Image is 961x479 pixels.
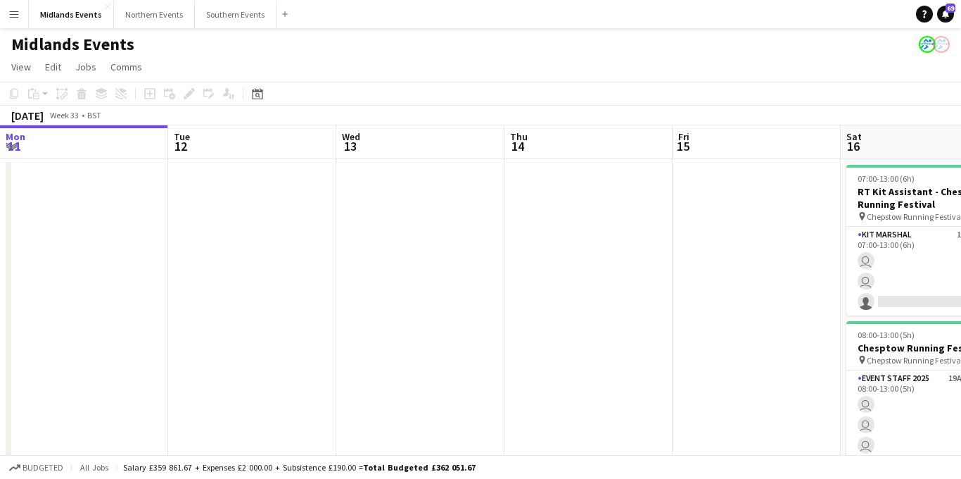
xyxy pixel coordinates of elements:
span: Tue [174,130,190,143]
span: Week 33 [46,110,82,120]
span: 11 [4,138,25,154]
span: 12 [172,138,190,154]
span: 07:00-13:00 (6h) [858,173,915,184]
span: Comms [110,61,142,73]
span: Total Budgeted £362 051.67 [363,462,476,473]
span: Budgeted [23,463,63,473]
h1: Midlands Events [11,34,134,55]
span: All jobs [77,462,111,473]
span: Fri [678,130,689,143]
button: Southern Events [195,1,276,28]
span: 15 [676,138,689,154]
app-user-avatar: RunThrough Events [933,36,950,53]
span: 13 [340,138,360,154]
span: Edit [45,61,61,73]
span: Thu [510,130,528,143]
button: Northern Events [114,1,195,28]
a: View [6,58,37,76]
span: 16 [844,138,862,154]
app-user-avatar: RunThrough Events [919,36,936,53]
span: Wed [342,130,360,143]
span: 69 [946,4,955,13]
button: Budgeted [7,460,65,475]
div: [DATE] [11,108,44,123]
span: Mon [6,130,25,143]
span: 14 [508,138,528,154]
div: BST [87,110,101,120]
a: 69 [937,6,954,23]
span: Sat [846,130,862,143]
span: 08:00-13:00 (5h) [858,330,915,340]
a: Jobs [70,58,102,76]
span: View [11,61,31,73]
a: Edit [39,58,67,76]
a: Comms [105,58,148,76]
button: Midlands Events [29,1,114,28]
div: Salary £359 861.67 + Expenses £2 000.00 + Subsistence £190.00 = [123,462,476,473]
span: Jobs [75,61,96,73]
